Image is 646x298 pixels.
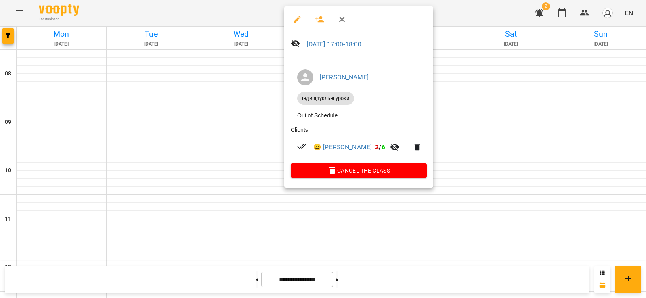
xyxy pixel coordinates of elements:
[291,163,427,178] button: Cancel the class
[297,166,420,175] span: Cancel the class
[375,143,385,151] b: /
[297,142,307,151] svg: Paid
[297,95,354,102] span: індивідуальні уроки
[375,143,379,151] span: 2
[313,142,372,152] a: 😀 [PERSON_NAME]
[291,126,427,163] ul: Clients
[382,143,385,151] span: 6
[307,40,362,48] a: [DATE] 17:00-18:00
[320,73,369,81] a: [PERSON_NAME]
[291,108,427,123] li: Out of Schedule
